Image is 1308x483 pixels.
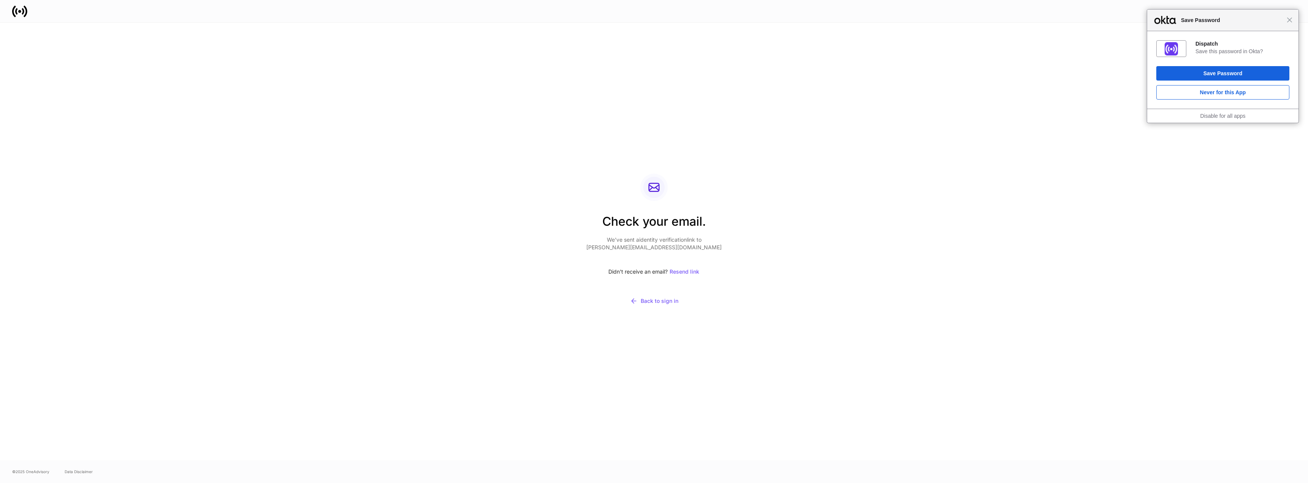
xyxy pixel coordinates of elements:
button: Never for this App [1156,85,1289,100]
div: Back to sign in [630,297,678,305]
span: Close [1287,17,1292,23]
div: Dispatch [1195,40,1289,47]
h2: Check your email. [586,213,722,236]
p: We’ve sent a identity verification link to [PERSON_NAME][EMAIL_ADDRESS][DOMAIN_NAME] [586,236,722,251]
span: Save Password [1177,16,1287,25]
a: Disable for all apps [1200,113,1245,119]
img: IoaI0QAAAAZJREFUAwDpn500DgGa8wAAAABJRU5ErkJggg== [1165,42,1178,55]
div: Save this password in Okta? [1195,48,1289,55]
span: © 2025 OneAdvisory [12,469,49,475]
button: Resend link [669,263,700,280]
button: Back to sign in [586,292,722,310]
div: Resend link [670,269,699,274]
a: Data Disclaimer [65,469,93,475]
button: Save Password [1156,66,1289,81]
div: Didn’t receive an email? [586,263,722,280]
